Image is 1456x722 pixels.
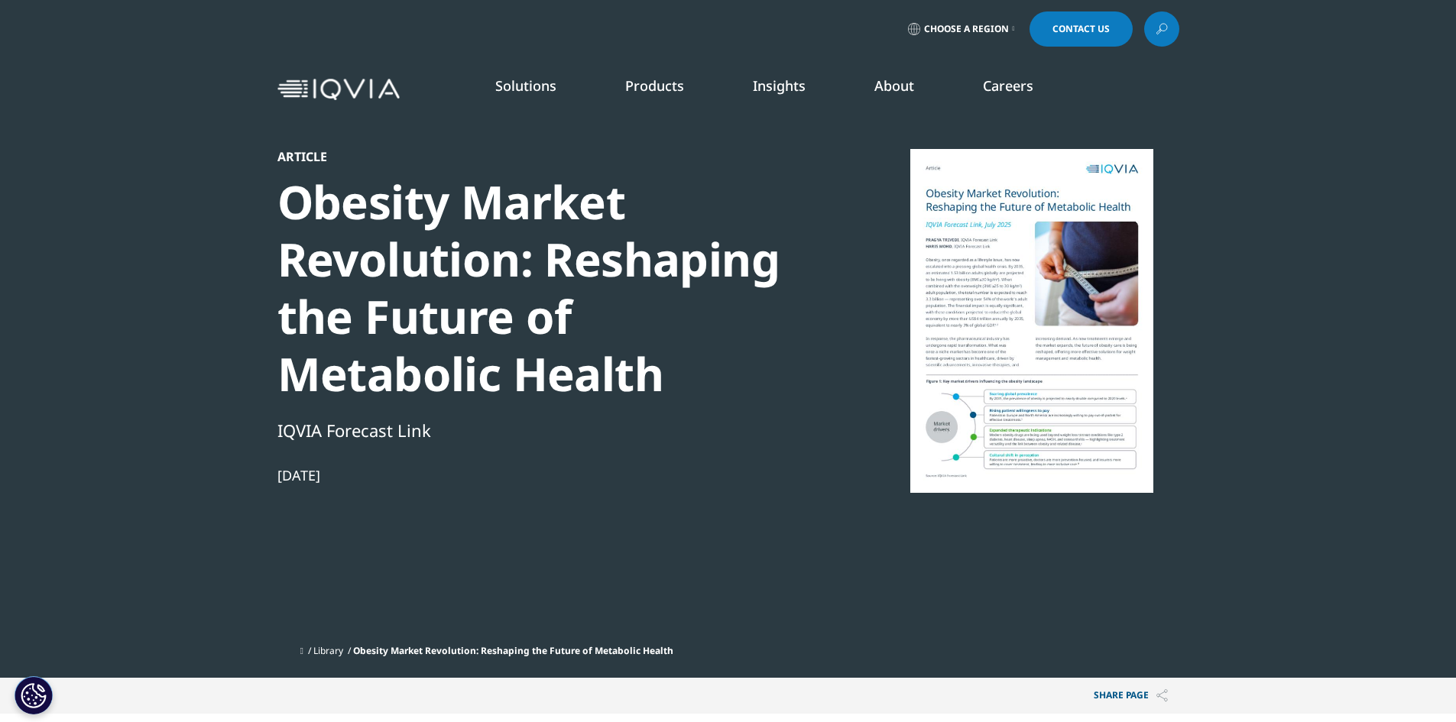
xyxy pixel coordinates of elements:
[277,466,802,484] div: [DATE]
[753,76,806,95] a: Insights
[353,644,673,657] span: Obesity Market Revolution: Reshaping the Future of Metabolic Health
[874,76,914,95] a: About
[277,173,802,403] div: Obesity Market Revolution: Reshaping the Future of Metabolic Health
[1030,11,1133,47] a: Contact Us
[406,53,1179,125] nav: Primary
[277,149,802,164] div: Article
[313,644,343,657] a: Library
[277,79,400,101] img: IQVIA Healthcare Information Technology and Pharma Clinical Research Company
[983,76,1033,95] a: Careers
[1082,678,1179,714] p: Share PAGE
[15,676,53,714] button: Cookie 设置
[1082,678,1179,714] button: Share PAGEShare PAGE
[495,76,556,95] a: Solutions
[625,76,684,95] a: Products
[1156,689,1168,702] img: Share PAGE
[277,417,802,443] div: IQVIA Forecast Link
[924,23,1009,35] span: Choose a Region
[1052,24,1110,34] span: Contact Us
